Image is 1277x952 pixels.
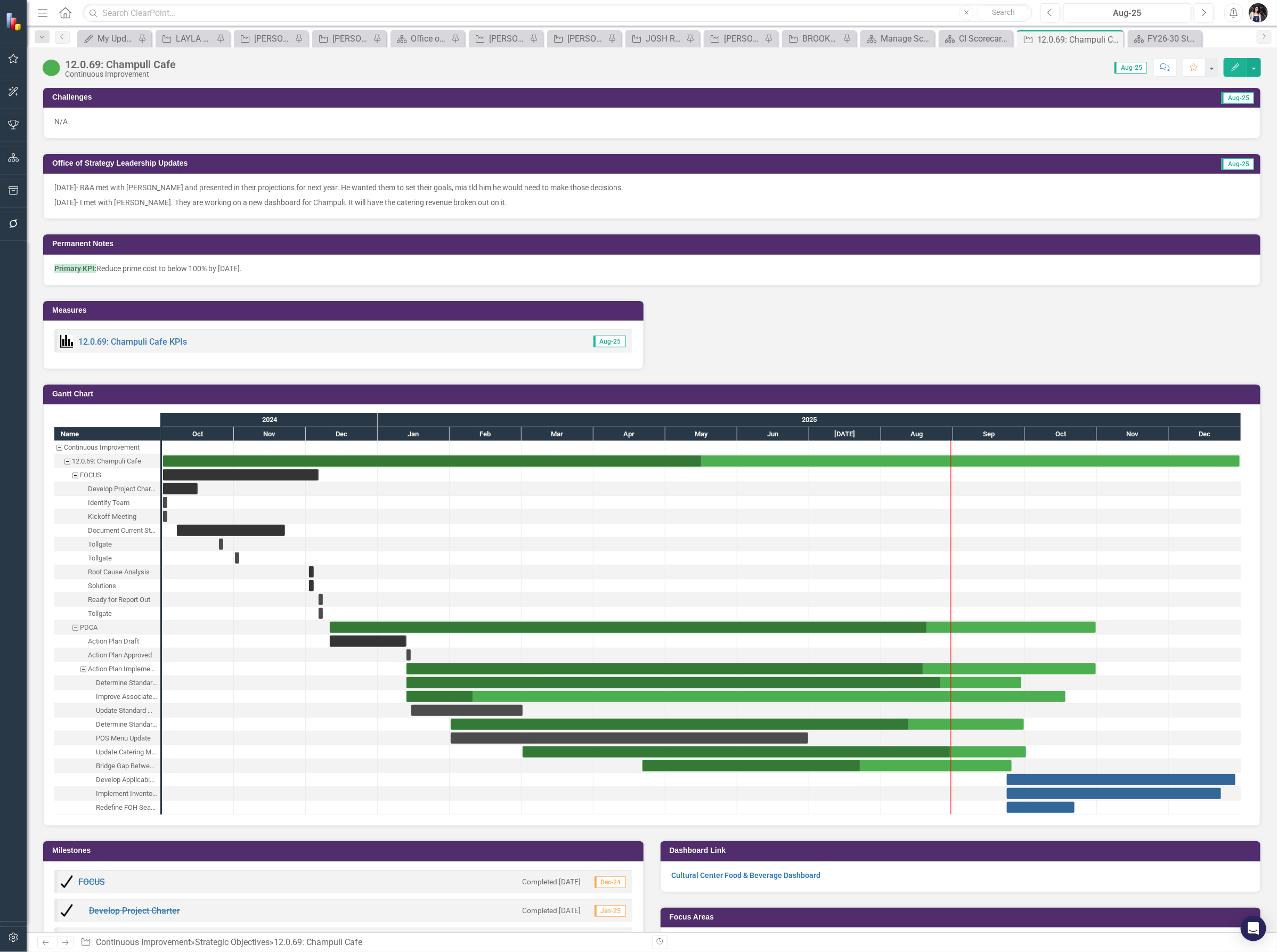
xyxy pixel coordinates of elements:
div: Task: Start date: 2025-01-13 End date: 2025-09-29 [406,677,1021,688]
div: [PERSON_NAME]'s Team's Action Plans [254,32,292,45]
div: Nov [234,427,306,441]
div: Task: Start date: 2024-10-25 End date: 2024-10-25 [219,539,223,550]
div: Task: Start date: 2024-12-02 End date: 2024-12-04 [54,579,160,593]
div: Open Intercom Messenger [1241,916,1266,941]
div: Task: Start date: 2025-01-13 End date: 2025-10-18 [406,691,1065,702]
a: Develop Project Charter [89,906,180,916]
div: Task: Start date: 2025-04-21 End date: 2025-09-25 [54,759,160,773]
h3: Challenges [52,93,705,101]
div: Ready for Report Out [88,593,150,607]
div: Tollgate [54,538,160,551]
div: Mar [522,427,593,441]
div: Redefine FOH Seating Capacity [96,801,157,815]
div: Task: Start date: 2025-09-23 End date: 2025-12-29 [54,773,160,787]
div: Task: Start date: 2024-10-01 End date: 2025-12-31 [54,454,160,468]
div: Improve Associate Engagement [54,690,160,704]
a: BROOKLYN REVIEW [785,32,840,45]
div: Document Current State [88,524,157,538]
a: [PERSON_NAME]'s Team's SOs FY20-FY25 [315,32,370,45]
div: Action Plan Draft [88,634,139,648]
div: Task: Start date: 2025-09-23 End date: 2025-10-22 [1007,802,1075,813]
div: Tollgate [88,538,112,551]
div: Task: Start date: 2024-12-06 End date: 2024-12-06 [319,608,323,619]
a: Continuous Improvement [96,937,191,947]
div: May [665,427,737,441]
div: Aug-25 [1067,7,1187,20]
div: Task: Start date: 2024-10-01 End date: 2024-10-01 [54,510,160,524]
div: Action Plan Implementation [88,662,157,676]
div: Task: Start date: 2025-04-21 End date: 2025-09-25 [642,760,1012,771]
div: Task: Start date: 2025-01-13 End date: 2025-01-13 [406,649,411,661]
a: CI Scorecard Home [941,32,1010,45]
div: Update Catering Menu [96,745,157,759]
div: Kickoff Meeting [54,510,160,524]
div: 12.0.69: Champuli Cafe [72,454,141,468]
div: [PERSON_NAME]'s Team's SOs FY20-FY25 [332,32,370,45]
div: Tollgate [54,607,160,621]
span: Aug-25 [1115,62,1147,74]
p: [DATE]- R&A met with [PERSON_NAME] and presented in their projections for next year. He wanted th... [54,182,1249,195]
img: ClearPoint Strategy [5,12,24,31]
div: Tollgate [88,551,112,565]
div: Dec [1169,427,1241,441]
div: Ready for Report Out [54,593,160,607]
div: » » [80,937,644,949]
div: Develop Project Charter [54,482,160,496]
div: Apr [593,427,665,441]
div: CI Scorecard Home [959,32,1010,45]
div: Task: Start date: 2024-10-01 End date: 2024-12-06 [54,468,160,482]
h3: Office of Strategy Leadership Updates [52,159,1016,167]
a: My Updates [80,32,135,45]
div: Continuous Improvement [64,441,140,454]
div: Improve Associate Engagement [96,690,157,704]
div: Oct [162,427,234,441]
div: Identify Team [88,496,129,510]
div: 12.0.69: Champuli Cafe [1037,33,1121,46]
span: Aug-25 [1222,158,1254,170]
div: My Updates [97,32,135,45]
div: Task: Start date: 2025-02-01 End date: 2025-06-30 [54,731,160,745]
div: POS Menu Update [96,731,151,745]
div: Oct [1025,427,1097,441]
div: Task: Start date: 2024-12-06 End date: 2024-12-06 [319,594,323,605]
h3: Permanent Notes [52,240,1255,248]
div: Update Catering Menu [54,745,160,759]
div: Dec [306,427,378,441]
div: Task: Start date: 2025-01-13 End date: 2025-10-31 [54,662,160,676]
div: PDCA [80,621,97,634]
div: Task: Start date: 2024-12-02 End date: 2024-12-04 [54,565,160,579]
div: Task: Start date: 2024-12-11 End date: 2025-01-13 [330,636,406,647]
div: 2024 [162,413,378,427]
div: Task: Start date: 2025-09-23 End date: 2025-12-29 [1007,774,1235,785]
div: Task: Start date: 2025-01-15 End date: 2025-03-01 [411,705,523,716]
div: Action Plan Implementation [54,662,160,676]
div: Task: Start date: 2024-12-11 End date: 2025-01-13 [54,634,160,648]
button: Layla Freeman [1249,3,1268,22]
div: 12.0.69: Champuli Cafe [54,454,160,468]
h3: Focus Areas [670,913,1256,921]
div: Task: Start date: 2024-12-02 End date: 2024-12-04 [309,566,314,577]
a: [PERSON_NAME] REVIEW [550,32,605,45]
a: Manage Scorecards [863,32,932,45]
div: Name [54,427,160,441]
div: Determine Standard Operating Model for Catering Operations [54,718,160,731]
div: Task: Start date: 2025-01-13 End date: 2025-10-18 [54,690,160,704]
div: Manage Scorecards [881,32,932,45]
div: Task: Start date: 2024-10-01 End date: 2025-12-31 [163,455,1240,467]
small: Completed [DATE] [523,906,581,916]
div: Task: Start date: 2025-03-01 End date: 2025-10-01 [523,746,1026,758]
div: LAYLA REVIEW [176,32,214,45]
div: Kickoff Meeting [88,510,136,524]
button: Search [977,5,1030,20]
div: Implement Inventory Management Software [96,787,157,801]
input: Search ClearPoint... [83,4,1032,22]
button: Aug-25 [1063,3,1191,22]
div: Action Plan Approved [54,648,160,662]
div: FOCUS [54,468,160,482]
a: [PERSON_NAME]'s Team's Action Plans [237,32,292,45]
div: Implement Inventory Management Software [54,787,160,801]
div: Task: Start date: 2024-12-06 End date: 2024-12-06 [54,593,160,607]
div: Jul [809,427,881,441]
div: Task: Start date: 2025-01-13 End date: 2025-10-31 [406,663,1096,674]
h3: Milestones [52,847,638,855]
